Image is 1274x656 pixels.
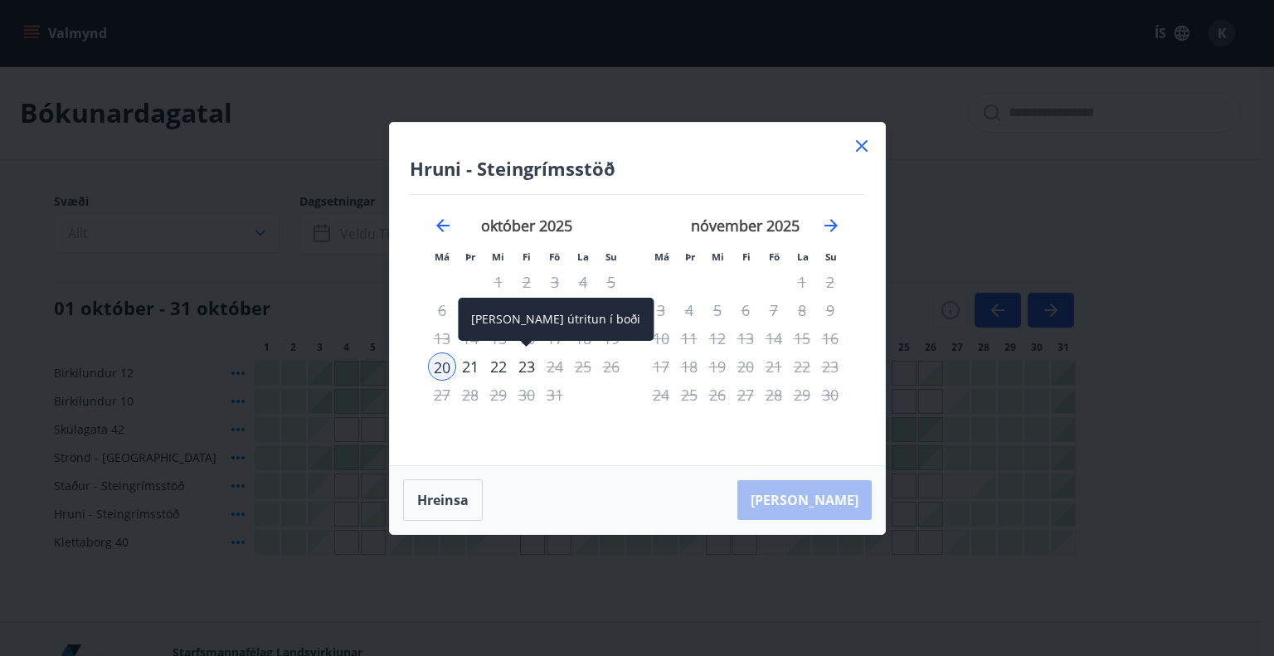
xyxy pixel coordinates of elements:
div: Aðeins útritun í boði [513,352,541,381]
td: Not available. föstudagur, 3. október 2025 [541,268,569,296]
small: La [577,250,589,263]
td: Not available. mánudagur, 17. nóvember 2025 [647,352,675,381]
td: Not available. laugardagur, 25. október 2025 [569,352,597,381]
td: Not available. þriðjudagur, 4. nóvember 2025 [675,296,703,324]
td: Not available. sunnudagur, 5. október 2025 [597,268,625,296]
h4: Hruni - Steingrímsstöð [410,156,865,181]
small: Fi [523,250,531,263]
td: Not available. mánudagur, 3. nóvember 2025 [647,296,675,324]
td: Not available. sunnudagur, 26. október 2025 [597,352,625,381]
td: Not available. föstudagur, 10. október 2025 [541,296,569,324]
td: Not available. föstudagur, 7. nóvember 2025 [760,296,788,324]
td: Not available. mánudagur, 13. október 2025 [428,324,456,352]
div: Aðeins útritun í boði [760,296,788,324]
td: Not available. fimmtudagur, 20. nóvember 2025 [732,352,760,381]
td: Not available. miðvikudagur, 29. október 2025 [484,381,513,409]
small: Þr [685,250,695,263]
small: Su [605,250,617,263]
td: Not available. miðvikudagur, 12. nóvember 2025 [703,324,732,352]
div: [PERSON_NAME] útritun í boði [458,298,654,341]
small: Fi [742,250,751,263]
td: Not available. föstudagur, 31. október 2025 [541,381,569,409]
td: Not available. sunnudagur, 2. nóvember 2025 [816,268,844,296]
div: Move forward to switch to the next month. [821,216,841,236]
small: Þr [465,250,475,263]
td: Choose miðvikudagur, 22. október 2025 as your check-out date. It’s available. [484,352,513,381]
div: Aðeins útritun í boði [541,268,569,296]
td: Not available. sunnudagur, 23. nóvember 2025 [816,352,844,381]
td: Not available. þriðjudagur, 18. nóvember 2025 [675,352,703,381]
td: Not available. miðvikudagur, 1. október 2025 [484,268,513,296]
td: Not available. miðvikudagur, 5. nóvember 2025 [703,296,732,324]
td: Not available. laugardagur, 15. nóvember 2025 [788,324,816,352]
button: Hreinsa [403,479,483,521]
small: Su [825,250,837,263]
small: Fö [549,250,560,263]
td: Not available. þriðjudagur, 28. október 2025 [456,381,484,409]
small: Mi [712,250,724,263]
td: Not available. sunnudagur, 9. nóvember 2025 [816,296,844,324]
small: Fö [769,250,780,263]
td: Not available. laugardagur, 8. nóvember 2025 [788,296,816,324]
td: Not available. sunnudagur, 30. nóvember 2025 [816,381,844,409]
td: Not available. þriðjudagur, 14. október 2025 [456,324,484,352]
td: Not available. laugardagur, 29. nóvember 2025 [788,381,816,409]
td: Not available. föstudagur, 28. nóvember 2025 [760,381,788,409]
strong: október 2025 [481,216,572,236]
td: Not available. miðvikudagur, 19. nóvember 2025 [703,352,732,381]
div: 21 [456,352,484,381]
td: Choose fimmtudagur, 23. október 2025 as your check-out date. It’s available. [513,352,541,381]
td: Not available. sunnudagur, 12. október 2025 [597,296,625,324]
td: Not available. föstudagur, 14. nóvember 2025 [760,324,788,352]
td: Not available. laugardagur, 11. október 2025 [569,296,597,324]
td: Not available. laugardagur, 4. október 2025 [569,268,597,296]
td: Not available. fimmtudagur, 30. október 2025 [513,381,541,409]
td: Not available. fimmtudagur, 27. nóvember 2025 [732,381,760,409]
td: Not available. mánudagur, 24. nóvember 2025 [647,381,675,409]
td: Not available. mánudagur, 27. október 2025 [428,381,456,409]
td: Not available. fimmtudagur, 13. nóvember 2025 [732,324,760,352]
td: Selected as start date. mánudagur, 20. október 2025 [428,352,456,381]
td: Choose þriðjudagur, 21. október 2025 as your check-out date. It’s available. [456,352,484,381]
div: Aðeins innritun í boði [428,352,456,381]
td: Not available. miðvikudagur, 8. október 2025 [484,296,513,324]
small: Má [654,250,669,263]
strong: nóvember 2025 [691,216,800,236]
td: Not available. laugardagur, 1. nóvember 2025 [788,268,816,296]
small: Má [435,250,450,263]
td: Not available. föstudagur, 24. október 2025 [541,352,569,381]
small: Mi [492,250,504,263]
div: 22 [484,352,513,381]
td: Not available. föstudagur, 21. nóvember 2025 [760,352,788,381]
td: Not available. laugardagur, 22. nóvember 2025 [788,352,816,381]
td: Not available. sunnudagur, 16. nóvember 2025 [816,324,844,352]
td: Not available. þriðjudagur, 7. október 2025 [456,296,484,324]
td: Not available. fimmtudagur, 2. október 2025 [513,268,541,296]
small: La [797,250,809,263]
td: Not available. þriðjudagur, 25. nóvember 2025 [675,381,703,409]
div: Calendar [410,195,865,445]
td: Not available. fimmtudagur, 9. október 2025 [513,296,541,324]
td: Not available. mánudagur, 6. október 2025 [428,296,456,324]
div: Move backward to switch to the previous month. [433,216,453,236]
td: Not available. þriðjudagur, 11. nóvember 2025 [675,324,703,352]
td: Not available. fimmtudagur, 6. nóvember 2025 [732,296,760,324]
td: Not available. miðvikudagur, 26. nóvember 2025 [703,381,732,409]
td: Not available. mánudagur, 10. nóvember 2025 [647,324,675,352]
